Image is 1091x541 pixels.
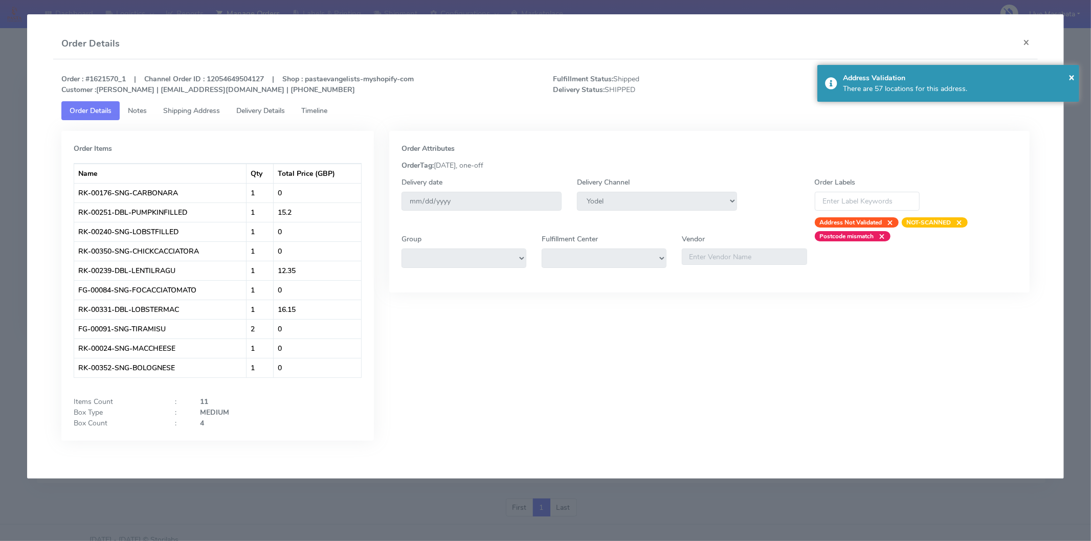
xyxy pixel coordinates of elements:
strong: Delivery Status: [553,85,605,95]
strong: 11 [200,397,208,407]
span: Delivery Details [236,106,285,116]
td: 15.2 [274,202,361,222]
div: : [167,407,192,418]
th: Name [74,164,247,183]
strong: OrderTag: [402,161,434,170]
span: Shipping Address [163,106,220,116]
div: Address Validation [843,73,1072,83]
span: × [874,231,885,241]
label: Vendor [682,234,705,244]
span: × [882,217,894,228]
td: 12.35 [274,261,361,280]
button: Close [1068,70,1075,85]
label: Order Labels [815,177,856,188]
strong: Postcode mismatch [820,232,874,240]
strong: NOT-SCANNED [907,218,951,227]
td: RK-00352-SNG-BOLOGNESE [74,358,247,377]
input: Enter Label Keywords [815,192,920,211]
td: 1 [247,339,274,358]
strong: Customer : [61,85,96,95]
button: Close [1015,29,1038,56]
div: : [167,418,192,429]
td: RK-00240-SNG-LOBSTFILLED [74,222,247,241]
ul: Tabs [61,101,1030,120]
td: RK-00251-DBL-PUMPKINFILLED [74,202,247,222]
strong: Address Not Validated [820,218,882,227]
td: RK-00176-SNG-CARBONARA [74,183,247,202]
label: Fulfillment Center [542,234,598,244]
td: 1 [247,183,274,202]
span: Timeline [301,106,327,116]
span: Order Details [70,106,112,116]
td: 1 [247,280,274,300]
td: 1 [247,222,274,241]
span: × [951,217,963,228]
span: Notes [128,106,147,116]
div: Items Count [66,396,167,407]
td: 16.15 [274,300,361,319]
td: RK-00239-DBL-LENTILRAGU [74,261,247,280]
div: : [167,396,192,407]
td: 0 [274,339,361,358]
td: FG-00091-SNG-TIRAMISU [74,319,247,339]
strong: Order Attributes [402,144,455,153]
label: Group [402,234,421,244]
td: 0 [274,319,361,339]
div: There are 57 locations for this address. [843,83,1072,94]
span: × [1068,70,1075,84]
td: 1 [247,261,274,280]
span: Shipped SHIPPED [545,74,791,95]
strong: MEDIUM [200,408,229,417]
td: 0 [274,280,361,300]
td: 0 [274,358,361,377]
label: Delivery date [402,177,442,188]
h4: Order Details [61,37,120,51]
strong: Fulfillment Status: [553,74,613,84]
td: 1 [247,241,274,261]
td: 0 [274,183,361,202]
strong: Order Items [74,144,112,153]
td: RK-00024-SNG-MACCHEESE [74,339,247,358]
td: FG-00084-SNG-FOCACCIATOMATO [74,280,247,300]
label: Delivery Channel [577,177,630,188]
th: Qty [247,164,274,183]
td: 1 [247,358,274,377]
strong: Order : #1621570_1 | Channel Order ID : 12054649504127 | Shop : pastaevangelists-myshopify-com [P... [61,74,414,95]
td: 2 [247,319,274,339]
td: RK-00350-SNG-CHICKCACCIATORA [74,241,247,261]
div: Box Count [66,418,167,429]
input: Enter Vendor Name [682,249,807,265]
div: Box Type [66,407,167,418]
div: [DATE], one-off [394,160,1025,171]
td: 1 [247,300,274,319]
td: 0 [274,222,361,241]
th: Total Price (GBP) [274,164,361,183]
strong: 4 [200,418,204,428]
td: 1 [247,202,274,222]
td: 0 [274,241,361,261]
td: RK-00331-DBL-LOBSTERMAC [74,300,247,319]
